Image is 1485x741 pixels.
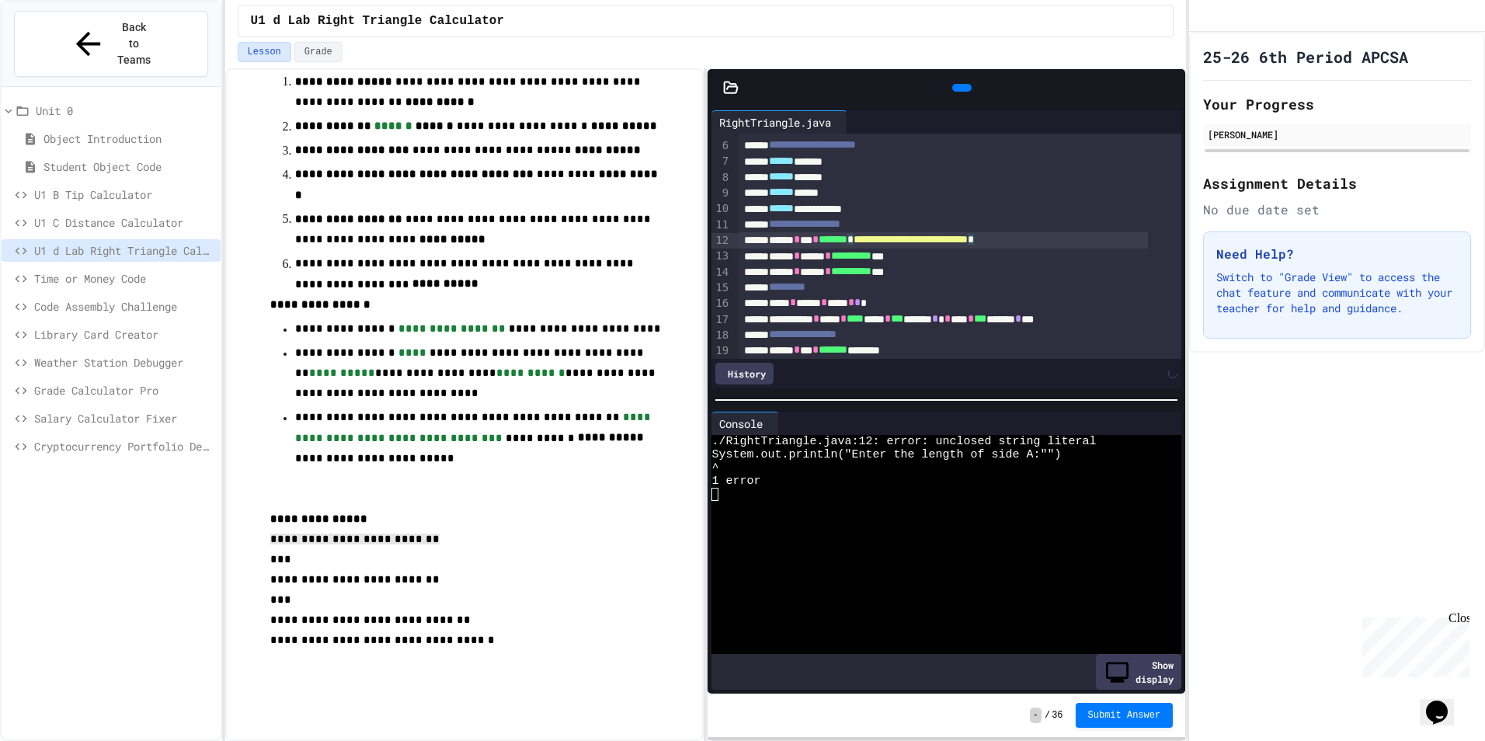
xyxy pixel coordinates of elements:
div: RightTriangle.java [711,110,847,134]
iframe: chat widget [1356,611,1469,677]
div: 9 [711,186,731,201]
span: Back to Teams [116,19,152,68]
span: U1 d Lab Right Triangle Calculator [34,242,214,259]
span: Submit Answer [1088,709,1161,722]
div: 12 [711,233,731,249]
span: U1 C Distance Calculator [34,214,214,231]
span: Code Assembly Challenge [34,298,214,315]
h2: Your Progress [1203,93,1471,115]
span: Unit 0 [36,103,214,119]
span: / [1045,709,1050,722]
h2: Assignment Details [1203,172,1471,194]
div: Console [711,416,770,432]
span: 36 [1052,709,1062,722]
span: Time or Money Code [34,270,214,287]
span: Library Card Creator [34,326,214,343]
button: Submit Answer [1076,703,1174,728]
div: 10 [711,201,731,217]
div: 8 [711,170,731,186]
span: - [1030,708,1042,723]
button: Lesson [238,42,291,62]
div: 7 [711,154,731,169]
div: 13 [711,249,731,264]
iframe: chat widget [1420,679,1469,725]
div: 17 [711,312,731,328]
h3: Need Help? [1216,245,1458,263]
button: Grade [294,42,343,62]
span: ./RightTriangle.java:12: error: unclosed string literal [711,435,1096,448]
div: 15 [711,280,731,296]
span: Object Introduction [43,130,214,147]
div: RightTriangle.java [711,114,839,130]
span: Weather Station Debugger [34,354,214,370]
div: 14 [711,265,731,280]
span: Student Object Code [43,158,214,175]
span: System.out.println("Enter the length of side A:"") [711,448,1061,461]
span: U1 B Tip Calculator [34,186,214,203]
span: 1 error [711,475,760,488]
div: [PERSON_NAME] [1208,127,1466,141]
h1: 25-26 6th Period APCSA [1203,46,1408,68]
div: Show display [1096,654,1181,690]
div: 11 [711,217,731,233]
div: No due date set [1203,200,1471,219]
button: Back to Teams [14,11,208,77]
div: Chat with us now!Close [6,6,107,99]
div: 19 [711,343,731,359]
div: 18 [711,328,731,343]
span: Grade Calculator Pro [34,382,214,398]
span: U1 d Lab Right Triangle Calculator [251,12,504,30]
div: 6 [711,138,731,154]
span: ^ [711,461,718,475]
div: 16 [711,296,731,311]
p: Switch to "Grade View" to access the chat feature and communicate with your teacher for help and ... [1216,270,1458,316]
span: Salary Calculator Fixer [34,410,214,426]
span: Cryptocurrency Portfolio Debugger [34,438,214,454]
div: History [715,363,774,384]
div: Console [711,412,779,435]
